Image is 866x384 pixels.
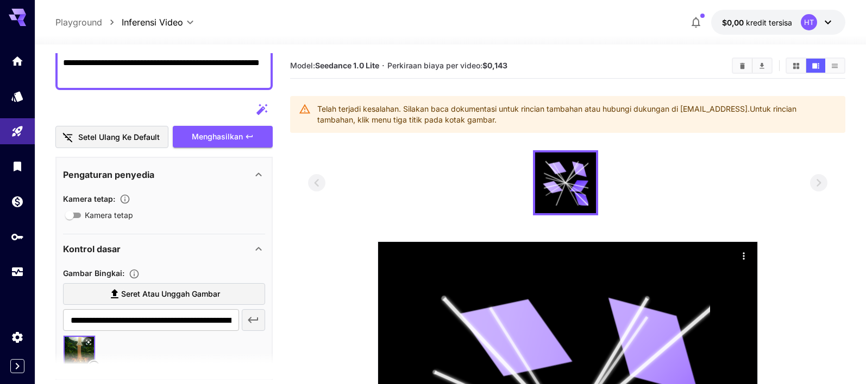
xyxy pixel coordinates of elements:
font: Pengaturan penyedia [63,169,154,180]
div: Kunci API [11,230,24,244]
button: Setel ulang ke default [55,126,168,148]
font: Seedance 1.0 Lite [315,61,379,70]
font: kredit tersisa [746,18,792,27]
font: Model: [290,61,315,70]
button: Unduh Semua [752,59,771,73]
font: Inferensi Video [122,17,183,28]
font: Kontrol dasar [63,244,121,254]
font: Perkiraan biaya per video: [387,61,482,70]
font: Kamera tetap [63,194,113,203]
font: Seret atau unggah gambar [121,289,220,298]
font: : [122,268,124,278]
font: $0,143 [482,61,507,70]
div: Penggunaan [11,265,24,279]
font: $0,00 [722,18,744,27]
a: Playground [55,16,102,29]
div: Pengaturan penyedia [63,162,265,188]
font: Kamera tetap [85,210,133,220]
div: Video yang jelasUnduh Semua [732,57,773,74]
button: Perluas bilah sisi [10,359,24,373]
button: Menghasilkan [173,126,273,148]
font: · [382,60,385,71]
font: HT [804,18,814,27]
font: Setel ulang ke default [78,132,160,142]
div: Tampilkan video dalam tampilan kisiTampilkan video dalam tampilan videoTampilkan video dalam tamp... [786,57,845,74]
div: Model [11,89,24,103]
div: Rumah [11,54,24,68]
div: Kontrol dasar [63,236,265,262]
button: Tampilkan video dalam tampilan video [806,59,825,73]
font: Telah terjadi kesalahan. Silakan baca dokumentasi untuk rincian tambahan atau hubungi dukungan di... [317,104,750,113]
div: Perpustakaan [11,159,24,173]
div: Tempat bermain [11,125,24,138]
div: Dompet [11,195,24,208]
div: $0,00 [722,17,792,28]
font: Menghasilkan [192,132,243,141]
button: $0,00HT [711,10,845,35]
button: Unggah gambar bingkai. [124,268,144,279]
label: Seret atau unggah gambar [63,283,265,305]
button: Tampilkan video dalam tampilan kisi [787,59,806,73]
font: Gambar Bingkai [63,268,122,278]
div: Tindakan [736,247,752,264]
div: Pengaturan [11,330,24,344]
button: Tampilkan video dalam tampilan daftar [825,59,844,73]
nav: remah roti [55,16,122,29]
button: Video yang jelas [733,59,752,73]
font: : [113,194,115,203]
